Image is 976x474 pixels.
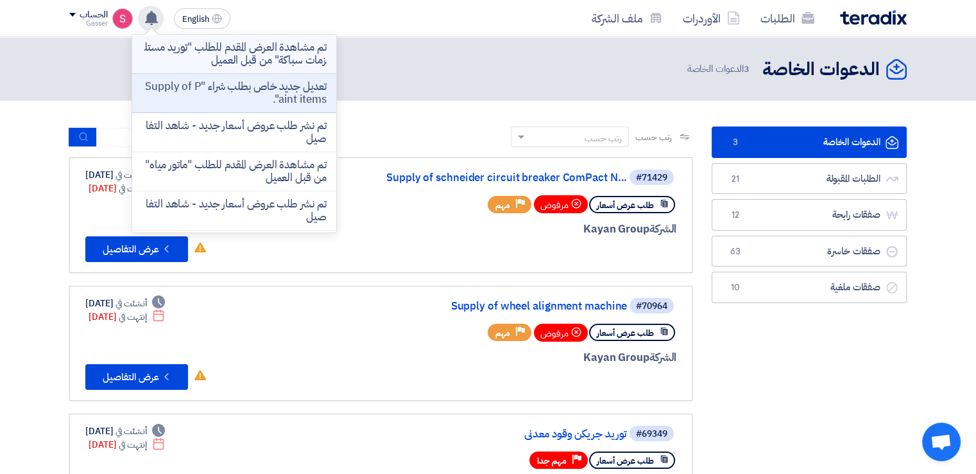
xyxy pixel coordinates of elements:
div: #69349 [636,430,667,439]
span: الشركة [649,221,677,237]
p: تم نشر طلب عروض أسعار جديد - شاهد التفاصيل [142,119,326,145]
span: أنشئت في [116,297,146,310]
div: Gasser [69,20,107,27]
span: 21 [728,173,743,186]
div: رتب حسب [585,132,622,145]
span: 63 [728,245,743,258]
div: الحساب [80,10,107,21]
span: الشركة [649,349,677,365]
span: 3 [744,62,749,76]
div: [DATE] [89,438,165,452]
a: ملف الشركة [581,3,672,33]
span: إنتهت في [119,310,146,324]
span: 3 [728,136,743,149]
div: Kayan Group [368,349,676,366]
a: صفقات رابحة12 [712,199,907,231]
h2: الدعوات الخاصة [762,57,880,82]
span: طلب عرض أسعار [597,327,654,339]
button: English [174,8,230,29]
span: أنشئت في [116,425,146,438]
span: إنتهت في [119,182,146,195]
img: unnamed_1748516558010.png [112,8,133,29]
a: Supply of schneider circuit breaker ComPact N... [370,172,627,184]
div: #70964 [636,302,667,311]
div: Kayan Group [368,221,676,238]
p: تم نشر طلب عروض أسعار جديد - شاهد التفاصيل [142,198,326,224]
div: #71429 [636,173,667,182]
span: 12 [728,209,743,222]
button: عرض التفاصيل [85,236,188,262]
div: [DATE] [89,310,165,324]
span: مهم [495,327,510,339]
div: [DATE] [85,297,165,310]
span: مهم جدا [537,455,567,467]
div: مرفوض [534,195,588,213]
div: [DATE] [89,182,165,195]
a: الأوردرات [672,3,750,33]
span: الدعوات الخاصة [687,62,752,76]
div: Open chat [922,423,961,461]
a: الطلبات المقبولة21 [712,163,907,195]
div: [DATE] [85,425,165,438]
span: رتب حسب [635,130,672,144]
a: الدعوات الخاصة3 [712,127,907,158]
p: تعديل جديد خاص بطلب شراء "Supply of Paint items". [142,80,326,106]
div: [DATE] [85,168,165,182]
img: Teradix logo [840,10,907,25]
span: طلب عرض أسعار [597,455,654,467]
span: English [182,15,209,24]
input: ابحث بعنوان أو رقم الطلب [97,128,277,147]
p: تم مشاهدة العرض المقدم للطلب "توريد مستلزمات سباكة" من قبل العميل [142,41,326,67]
span: طلب عرض أسعار [597,199,654,211]
p: تم مشاهدة العرض المقدم للطلب "ماتور مياه" من قبل العميل [142,159,326,184]
span: أنشئت في [116,168,146,182]
a: الطلبات [750,3,825,33]
a: توريد جريكن وقود معدني [370,428,627,440]
div: مرفوض [534,324,588,342]
a: صفقات خاسرة63 [712,236,907,267]
span: مهم [495,199,510,211]
button: عرض التفاصيل [85,364,188,390]
a: Supply of wheel alignment machine [370,301,627,312]
span: 10 [728,281,743,294]
span: إنتهت في [119,438,146,452]
a: صفقات ملغية10 [712,272,907,303]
